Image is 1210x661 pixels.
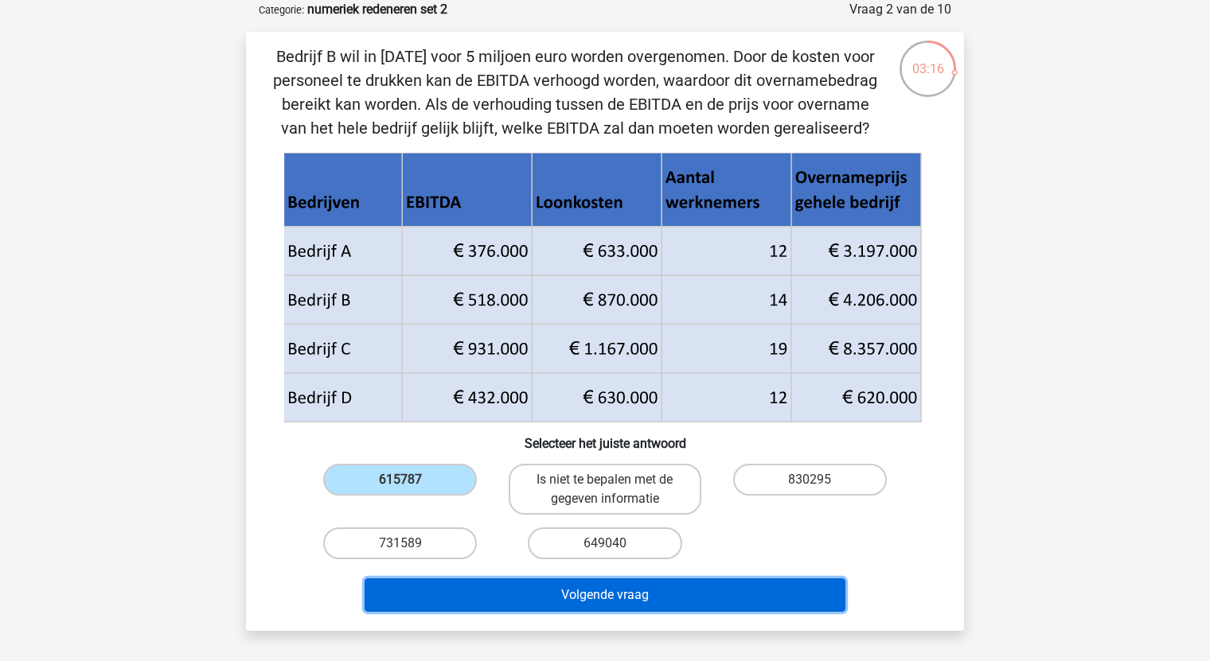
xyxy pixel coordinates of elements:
[271,423,939,451] h6: Selecteer het juiste antwoord
[528,527,681,559] label: 649040
[323,464,477,496] label: 615787
[733,464,887,496] label: 830295
[898,39,958,79] div: 03:16
[259,4,304,16] small: Categorie:
[509,464,701,515] label: Is niet te bepalen met de gegeven informatie
[307,2,447,17] strong: numeriek redeneren set 2
[323,527,477,559] label: 731589
[365,578,846,612] button: Volgende vraag
[271,45,879,140] p: Bedrijf B wil in [DATE] voor 5 miljoen euro worden overgenomen. Door de kosten voor personeel te ...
